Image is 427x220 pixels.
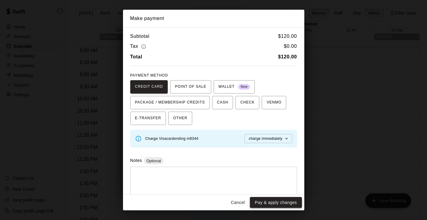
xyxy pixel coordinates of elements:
[173,113,187,123] span: OTHER
[217,98,228,107] span: CASH
[130,158,142,163] label: Notes
[249,136,282,141] span: charge immediately
[170,80,211,94] button: POINT OF SALE
[278,32,297,40] h6: $ 120.00
[135,98,205,107] span: PACKAGE / MEMBERSHIP CREDITS
[130,73,168,77] span: PAYMENT METHOD
[175,82,206,92] span: POINT OF SALE
[214,80,255,94] button: WALLET New
[212,96,233,109] button: CASH
[130,96,210,109] button: PACKAGE / MEMBERSHIP CREDITS
[278,54,297,59] b: $ 120.00
[145,136,199,141] span: Charge Visa card ending in 8344
[130,42,148,51] h6: Tax
[168,112,192,125] button: OTHER
[235,96,259,109] button: CHECK
[130,80,168,94] button: CREDIT CARD
[218,82,250,92] span: WALLET
[135,82,163,92] span: CREDIT CARD
[123,10,304,27] h2: Make payment
[240,98,254,107] span: CHECK
[267,98,281,107] span: VENMO
[130,54,142,59] b: Total
[144,159,163,163] span: Optional
[238,83,250,91] span: New
[130,32,150,40] h6: Subtotal
[135,113,161,123] span: E-TRANSFER
[284,42,297,51] h6: $ 0.00
[262,96,286,109] button: VENMO
[228,197,247,208] button: Cancel
[250,197,302,208] button: Pay & apply changes
[130,112,166,125] button: E-TRANSFER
